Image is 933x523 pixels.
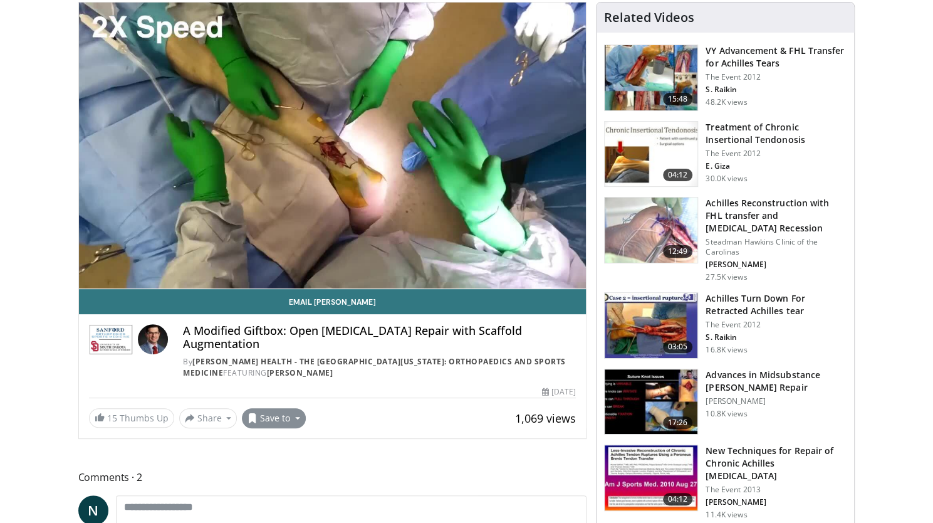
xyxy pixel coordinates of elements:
span: 15 [107,412,117,424]
a: 12:49 Achilles Reconstruction with FHL transfer and [MEDICAL_DATA] Recession Steadman Hawkins Cli... [604,197,847,282]
span: Comments 2 [78,469,587,485]
p: The Event 2012 [706,320,847,330]
span: 04:12 [663,169,693,181]
div: By FEATURING [183,356,576,379]
p: 10.8K views [706,409,747,419]
p: 48.2K views [706,97,747,107]
img: Sanford Health - The University of South Dakota School of Medicine: Orthopaedics and Sports Medicine [89,324,133,354]
span: 03:05 [663,341,693,353]
a: 15 Thumbs Up [89,408,174,428]
h4: A Modified Giftbox: Open [MEDICAL_DATA] Repair with Scaffold Augmentation [183,324,576,351]
p: [PERSON_NAME] [706,497,847,507]
p: The Event 2012 [706,72,847,82]
img: O0cEsGv5RdudyPNn4xMDoxOmtxOwKG7D_2.150x105_q85_crop-smart_upscale.jpg [605,445,697,510]
a: 04:12 Treatment of Chronic Insertional Tendonosis The Event 2012 E. Giza 30.0K views [604,121,847,188]
p: The Event 2012 [706,149,847,159]
a: 15:48 VY Advancement & FHL Transfer for Achilles Tears The Event 2012 S. Raikin 48.2K views [604,45,847,111]
p: E. Giza [706,161,847,171]
a: [PERSON_NAME] Health - The [GEOGRAPHIC_DATA][US_STATE]: Orthopaedics and Sports Medicine [183,356,566,378]
span: 17:26 [663,416,693,429]
button: Share [179,408,237,428]
p: 11.4K views [706,510,747,520]
video-js: Video Player [79,3,586,289]
span: 15:48 [663,93,693,105]
h3: VY Advancement & FHL Transfer for Achilles Tears [706,45,847,70]
a: 17:26 Advances in Midsubstance [PERSON_NAME] Repair [PERSON_NAME] 10.8K views [604,369,847,435]
h3: Achilles Reconstruction with FHL transfer and [MEDICAL_DATA] Recession [706,197,847,235]
img: MGngRNnbuHoiqTJH4xMDoxOmtxOwKG7D_3.150x105_q85_crop-smart_upscale.jpg [605,293,697,358]
button: Save to [242,408,306,428]
h4: Related Videos [604,10,694,25]
img: Avatar [138,324,168,354]
p: 16.8K views [706,345,747,355]
h3: Advances in Midsubstance [PERSON_NAME] Repair [706,369,847,394]
img: 2744df12-43f9-44a0-9793-88526dca8547.150x105_q85_crop-smart_upscale.jpg [605,369,697,435]
a: 03:05 Achilles Turn Down For Retracted Achilles tear The Event 2012 S. Raikin 16.8K views [604,292,847,359]
img: O0cEsGv5RdudyPNn4xMDoxOmtxOwKG7D_1.150x105_q85_crop-smart_upscale.jpg [605,122,697,187]
p: Steadman Hawkins Clinic of the Carolinas [706,237,847,257]
p: [PERSON_NAME] [706,396,847,406]
a: Email [PERSON_NAME] [79,289,586,314]
p: 27.5K views [706,272,747,282]
p: [PERSON_NAME] [706,260,847,270]
h3: Treatment of Chronic Insertional Tendonosis [706,121,847,146]
p: 30.0K views [706,174,747,184]
a: 04:12 New Techniques for Repair of Chronic Achilles [MEDICAL_DATA] The Event 2013 [PERSON_NAME] 1... [604,445,847,520]
img: f5016854-7c5d-4d2b-bf8b-0701c028b37d.150x105_q85_crop-smart_upscale.jpg [605,45,697,110]
p: The Event 2013 [706,485,847,495]
p: S. Raikin [706,85,847,95]
a: [PERSON_NAME] [267,367,333,378]
span: 1,069 views [515,411,576,426]
h3: Achilles Turn Down For Retracted Achilles tear [706,292,847,317]
h3: New Techniques for Repair of Chronic Achilles [MEDICAL_DATA] [706,445,847,482]
img: ASqSTwfBDudlPt2X4xMDoxOjA4MTsiGN.150x105_q85_crop-smart_upscale.jpg [605,198,697,263]
div: [DATE] [542,386,576,398]
p: S. Raikin [706,332,847,342]
span: 04:12 [663,493,693,505]
span: 12:49 [663,245,693,258]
